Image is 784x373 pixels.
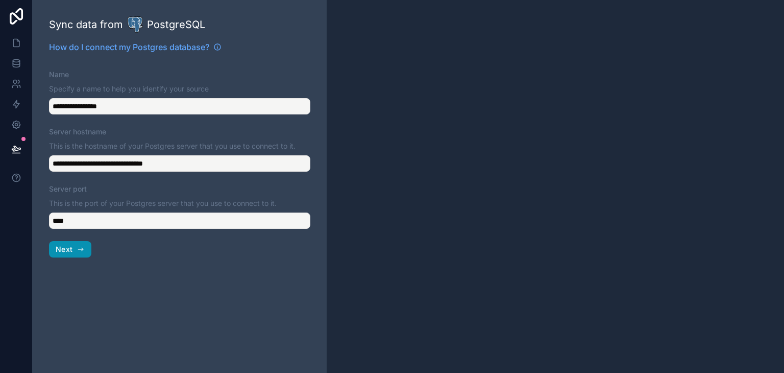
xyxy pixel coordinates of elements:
[49,127,106,137] label: Server hostname
[147,17,205,32] span: PostgreSQL
[49,141,310,151] p: This is the hostname of your Postgres server that you use to connect to it.
[49,198,310,208] p: This is the port of your Postgres server that you use to connect to it.
[49,41,222,53] a: How do I connect my Postgres database?
[49,184,87,194] label: Server port
[49,84,310,94] p: Specify a name to help you identify your source
[49,69,69,80] label: Name
[49,241,91,258] button: Next
[49,41,209,53] span: How do I connect my Postgres database?
[49,17,123,32] span: Sync data from
[56,245,72,254] span: Next
[127,16,143,33] img: Postgres database logo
